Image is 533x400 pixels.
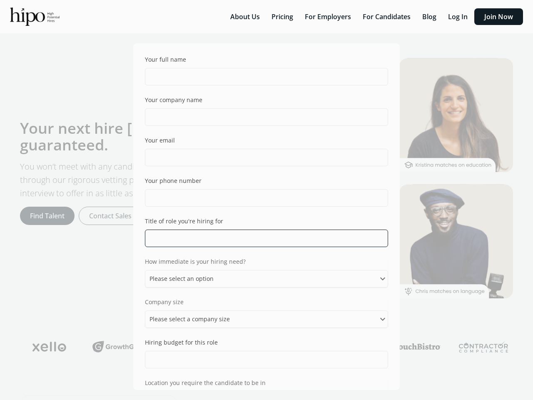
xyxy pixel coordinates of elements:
div: Title of role you're hiring for [145,217,223,225]
button: Log In [443,8,473,25]
button: Join Now [474,8,523,25]
a: About Us [225,12,266,21]
div: Your company name [145,95,202,104]
img: official-logo [10,7,60,26]
button: About Us [225,8,265,25]
div: Your email [145,136,175,145]
a: Blog [417,12,443,21]
button: Pricing [266,8,298,25]
a: Join Now [474,12,523,21]
button: Blog [417,8,441,25]
button: For Candidates [358,8,416,25]
div: Hiring budget for this role [145,338,218,347]
button: For Employers [300,8,356,25]
a: Log In [443,12,474,21]
div: How immediate is your hiring need? [145,257,388,266]
a: For Candidates [358,12,417,21]
a: For Employers [300,12,358,21]
div: Company size [145,297,388,306]
div: Your phone number [145,176,202,185]
div: Location you require the candidate to be in [145,378,388,387]
a: Pricing [266,12,300,21]
div: Your full name [145,55,186,64]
